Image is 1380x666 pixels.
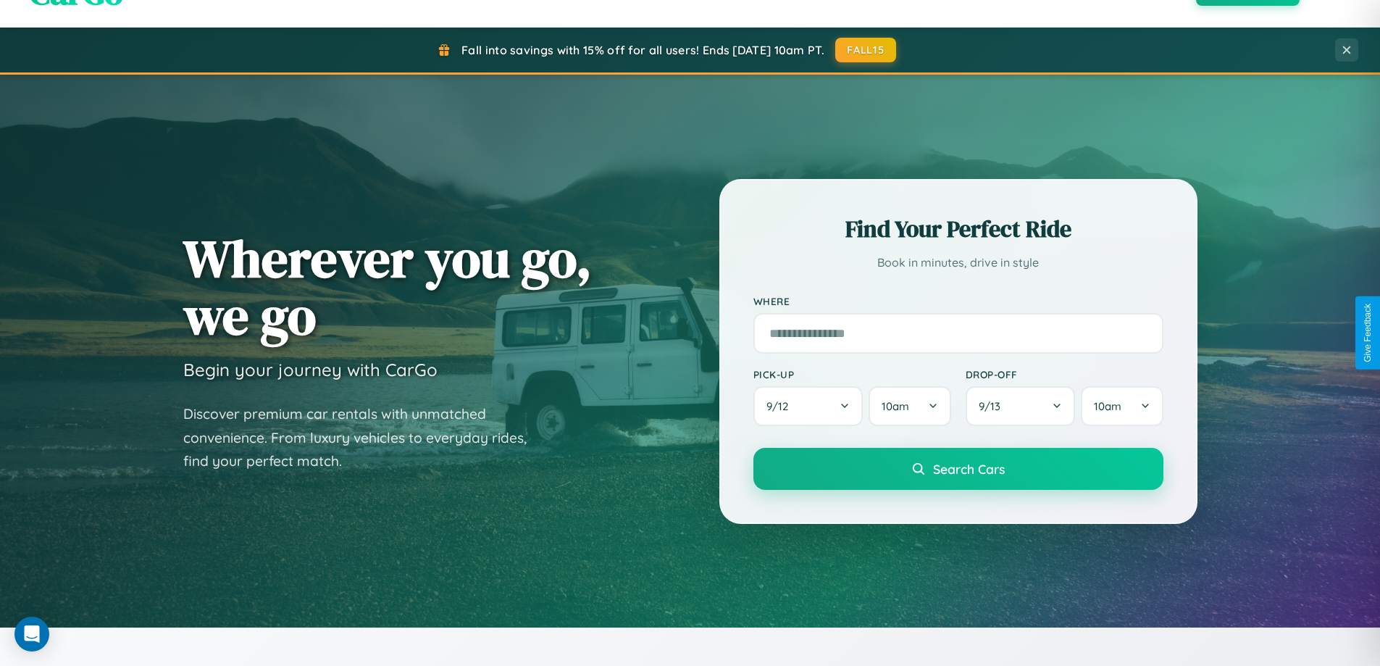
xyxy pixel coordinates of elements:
span: 10am [1094,399,1121,413]
div: Open Intercom Messenger [14,617,49,652]
h3: Begin your journey with CarGo [183,359,438,380]
button: 9/13 [966,386,1076,426]
label: Drop-off [966,368,1163,380]
button: FALL15 [835,38,896,62]
button: 10am [1081,386,1163,426]
p: Discover premium car rentals with unmatched convenience. From luxury vehicles to everyday rides, ... [183,402,545,473]
button: 9/12 [753,386,863,426]
span: Fall into savings with 15% off for all users! Ends [DATE] 10am PT. [461,43,824,57]
label: Where [753,295,1163,307]
span: 9 / 13 [979,399,1008,413]
button: 10am [869,386,950,426]
div: Give Feedback [1363,304,1373,362]
span: 10am [882,399,909,413]
span: 9 / 12 [766,399,795,413]
button: Search Cars [753,448,1163,490]
p: Book in minutes, drive in style [753,252,1163,273]
label: Pick-up [753,368,951,380]
h1: Wherever you go, we go [183,230,592,344]
span: Search Cars [933,461,1005,477]
h2: Find Your Perfect Ride [753,213,1163,245]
